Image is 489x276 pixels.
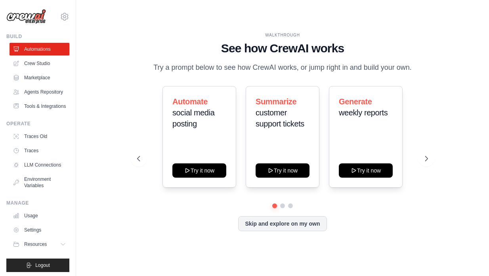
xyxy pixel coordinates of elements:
[449,238,489,276] iframe: Chat Widget
[339,108,388,117] span: weekly reports
[10,100,69,113] a: Tools & Integrations
[238,216,327,231] button: Skip and explore on my own
[6,9,46,24] img: Logo
[10,43,69,56] a: Automations
[10,71,69,84] a: Marketplace
[149,62,416,73] p: Try a prompt below to see how CrewAI works, or jump right in and build your own.
[137,41,428,56] h1: See how CrewAI works
[172,108,214,128] span: social media posting
[339,97,372,106] span: Generate
[10,130,69,143] a: Traces Old
[10,57,69,70] a: Crew Studio
[35,262,50,268] span: Logout
[10,144,69,157] a: Traces
[172,97,208,106] span: Automate
[6,259,69,272] button: Logout
[172,163,226,178] button: Try it now
[10,173,69,192] a: Environment Variables
[256,108,304,128] span: customer support tickets
[10,224,69,236] a: Settings
[6,121,69,127] div: Operate
[10,209,69,222] a: Usage
[6,33,69,40] div: Build
[10,159,69,171] a: LLM Connections
[339,163,393,178] button: Try it now
[6,200,69,206] div: Manage
[10,86,69,98] a: Agents Repository
[24,241,47,247] span: Resources
[256,97,296,106] span: Summarize
[137,32,428,38] div: WALKTHROUGH
[256,163,309,178] button: Try it now
[10,238,69,251] button: Resources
